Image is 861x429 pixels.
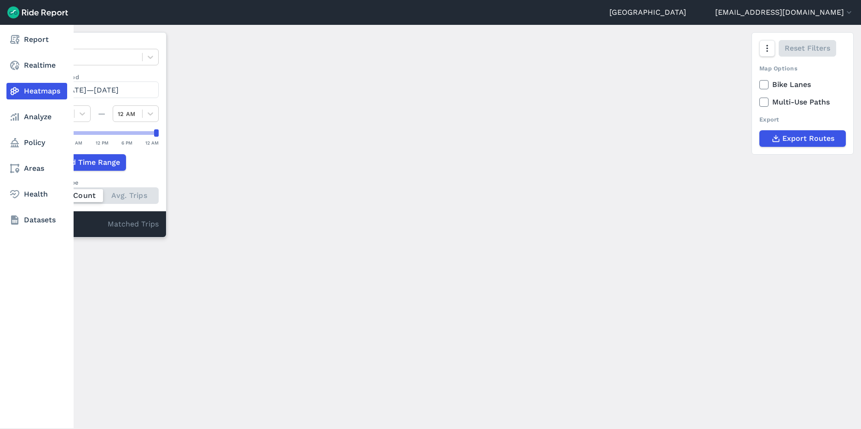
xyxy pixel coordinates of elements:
div: 12 AM [145,139,159,147]
div: Matched Trips [37,211,166,237]
a: Datasets [6,212,67,228]
span: Export Routes [782,133,834,144]
div: Map Options [759,64,846,73]
div: Export [759,115,846,124]
a: Areas [6,160,67,177]
button: [EMAIL_ADDRESS][DOMAIN_NAME] [715,7,854,18]
div: 12 PM [96,139,109,147]
label: Multi-Use Paths [759,97,846,108]
div: 6 PM [121,139,132,147]
button: Add Time Range [45,154,126,171]
button: [DATE]—[DATE] [45,81,159,98]
div: — [91,108,113,119]
div: Count Type [45,178,159,187]
label: Data Period [45,73,159,81]
img: Ride Report [7,6,68,18]
button: Reset Filters [779,40,836,57]
a: [GEOGRAPHIC_DATA] [609,7,686,18]
a: Heatmaps [6,83,67,99]
a: Report [6,31,67,48]
a: Policy [6,134,67,151]
span: Reset Filters [785,43,830,54]
span: [DATE]—[DATE] [62,86,119,94]
label: Bike Lanes [759,79,846,90]
button: Export Routes [759,130,846,147]
label: Data Type [45,40,159,49]
div: 6 AM [71,139,82,147]
span: Add Time Range [62,157,120,168]
a: Realtime [6,57,67,74]
div: 0 [45,219,108,231]
a: Analyze [6,109,67,125]
a: Health [6,186,67,203]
